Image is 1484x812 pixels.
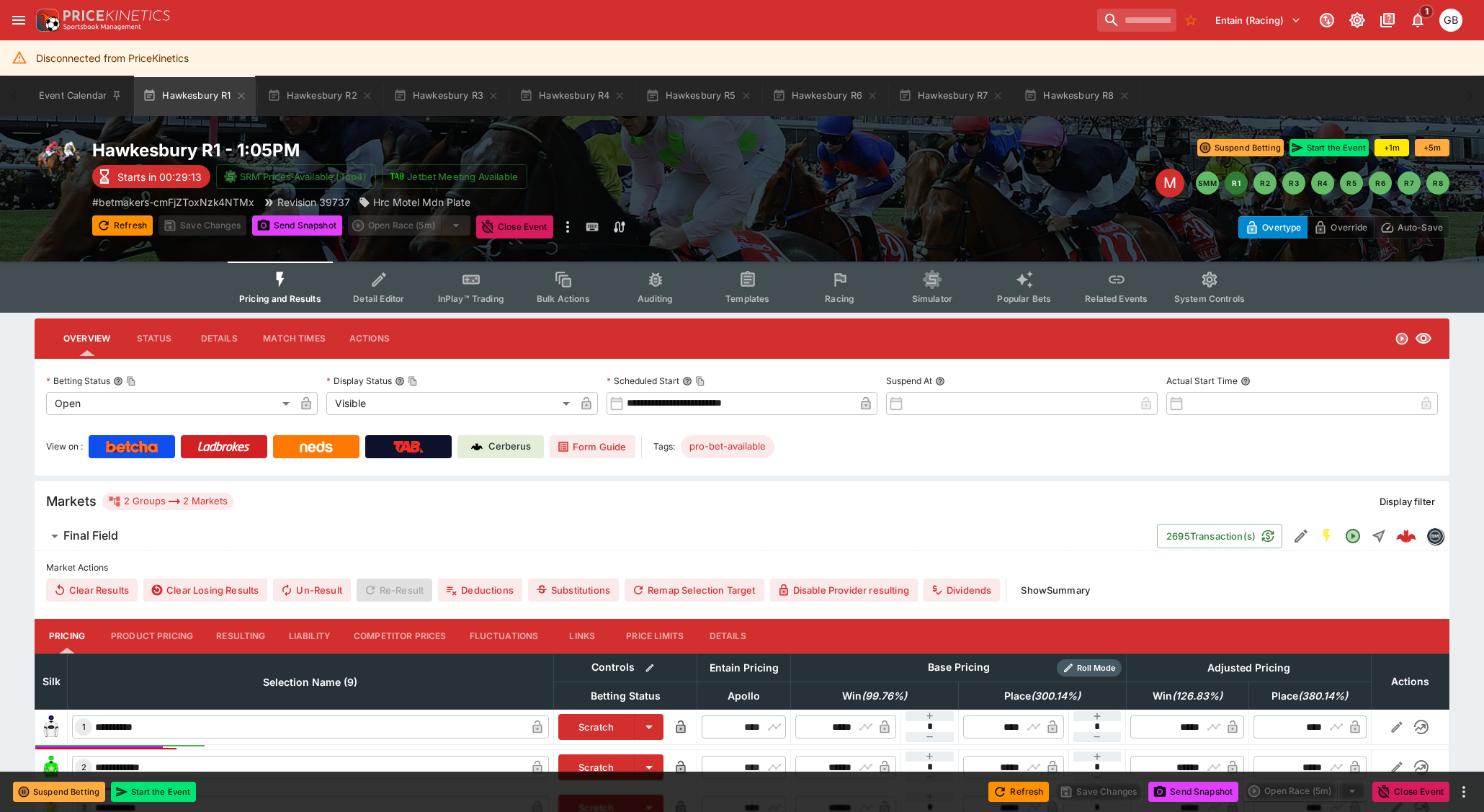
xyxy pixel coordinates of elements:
button: Display filter [1371,490,1444,513]
button: Notifications [1405,7,1431,33]
span: Related Events [1085,293,1148,304]
em: ( 126.83 %) [1172,687,1222,705]
a: 98c13276-243c-4cb7-ba5b-d908be9e9f81 [1392,522,1421,550]
button: SMM [1196,171,1219,195]
button: Pricing [35,619,99,653]
button: Status [122,321,187,356]
span: 1 [79,722,89,732]
button: SRM Prices Available (Top4) [216,164,376,189]
button: Dividends [924,579,1000,602]
button: No Bookmarks [1179,9,1202,32]
div: 2 Groups 2 Markets [108,493,228,510]
em: ( 380.14 %) [1298,687,1348,705]
svg: Visible [1415,330,1432,347]
svg: Open [1344,527,1362,545]
button: R8 [1426,171,1449,195]
nav: pagination navigation [1196,171,1449,195]
div: Start From [1238,216,1449,238]
span: Selection Name (9) [247,674,373,691]
img: Cerberus [471,441,483,452]
button: Jetbet Meeting Available [382,164,527,189]
span: Win(126.83%) [1137,687,1238,705]
th: Adjusted Pricing [1126,653,1371,682]
button: Hawkesbury R4 [511,76,634,116]
p: Cerberus [488,440,531,454]
button: Disable Provider resulting [770,579,918,602]
button: Product Pricing [99,619,205,653]
div: split button [1244,781,1367,801]
button: open drawer [6,7,32,33]
button: Actual Start Time [1241,376,1251,386]
label: View on : [46,435,83,458]
p: Overtype [1262,220,1301,235]
span: System Controls [1174,293,1245,304]
button: Details [695,619,760,653]
button: Refresh [92,215,153,236]
button: Hawkesbury R7 [890,76,1012,116]
div: 98c13276-243c-4cb7-ba5b-d908be9e9f81 [1396,526,1416,546]
div: Event type filters [228,262,1256,313]
span: Detail Editor [353,293,404,304]
a: Form Guide [550,435,635,458]
div: Disconnected from PriceKinetics [36,45,189,71]
button: Liability [277,619,342,653]
p: Hrc Motel Mdn Plate [373,195,470,210]
button: R4 [1311,171,1334,195]
button: Scratch [558,754,635,780]
div: Open [46,392,295,415]
button: R7 [1398,171,1421,195]
img: PriceKinetics [63,10,170,21]
h5: Markets [46,493,97,509]
button: Override [1307,216,1374,238]
th: Apollo [697,682,791,709]
button: Overtype [1238,216,1308,238]
button: Bulk edit [640,659,659,677]
img: Sportsbook Management [63,24,141,30]
a: Cerberus [457,435,544,458]
button: Straight [1366,523,1392,549]
span: Roll Mode [1071,662,1122,674]
button: ShowSummary [1012,579,1099,602]
p: Suspend At [886,375,932,387]
button: Fluctuations [458,619,550,653]
button: Start the Event [111,782,196,802]
div: split button [348,215,470,236]
button: Details [187,321,251,356]
span: Auditing [638,293,673,304]
button: R2 [1253,171,1277,195]
span: pro-bet-available [681,440,774,454]
button: Gary Brigginshaw [1435,4,1467,36]
button: Close Event [1372,782,1449,802]
button: Resulting [205,619,277,653]
button: Documentation [1375,7,1400,33]
button: Suspend At [935,376,945,386]
h2: Copy To Clipboard [92,139,771,161]
span: Pricing and Results [239,293,321,304]
div: betmakers [1426,527,1444,545]
p: Starts in 00:29:13 [117,169,202,184]
span: Racing [825,293,854,304]
label: Tags: [653,435,675,458]
button: Match Times [251,321,337,356]
button: Display StatusCopy To Clipboard [395,376,405,386]
span: Bulk Actions [537,293,590,304]
button: Scratch [558,714,635,740]
div: Edit Meeting [1156,169,1184,197]
button: Actions [337,321,402,356]
button: Remap Selection Target [625,579,764,602]
span: Templates [725,293,769,304]
button: Hawkesbury R6 [764,76,887,116]
button: Final Field [35,522,1157,550]
img: runner 1 [40,715,63,739]
button: R5 [1340,171,1363,195]
button: Clear Results [46,579,138,602]
span: InPlay™ Trading [438,293,504,304]
p: Revision 39737 [277,195,350,210]
span: Win(99.76%) [826,687,923,705]
p: Scheduled Start [607,375,679,387]
span: 1 [1419,4,1434,19]
th: Entain Pricing [697,653,791,682]
button: Suspend Betting [1197,139,1284,156]
button: R6 [1369,171,1392,195]
div: Gary Brigginshaw [1439,9,1462,32]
